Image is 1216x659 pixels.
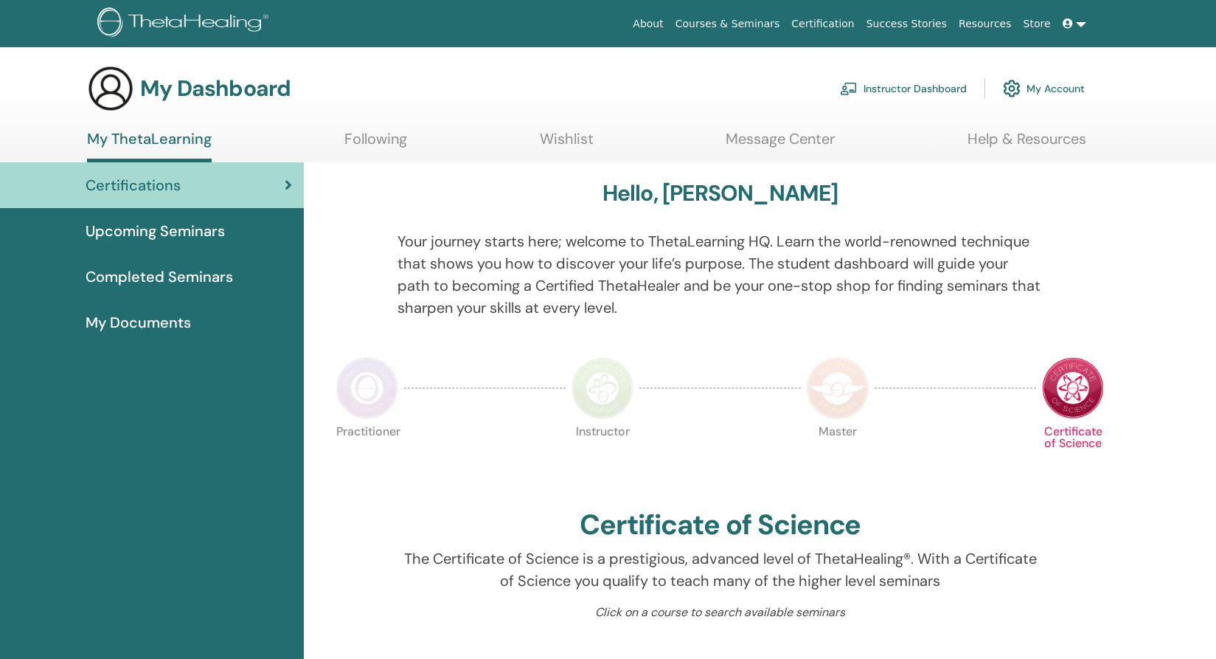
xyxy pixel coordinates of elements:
[670,10,786,38] a: Courses & Seminars
[953,10,1018,38] a: Resources
[140,75,291,102] h3: My Dashboard
[726,130,835,159] a: Message Center
[397,230,1043,319] p: Your journey starts here; welcome to ThetaLearning HQ. Learn the world-renowned technique that sh...
[86,174,181,196] span: Certifications
[967,130,1086,159] a: Help & Resources
[97,7,274,41] img: logo.png
[807,357,869,419] img: Master
[397,604,1043,621] p: Click on a course to search available seminars
[1042,426,1104,488] p: Certificate of Science
[86,266,233,288] span: Completed Seminars
[1018,10,1057,38] a: Store
[627,10,669,38] a: About
[785,10,860,38] a: Certification
[580,508,861,542] h2: Certificate of Science
[840,72,967,105] a: Instructor Dashboard
[540,130,594,159] a: Wishlist
[1003,72,1085,105] a: My Account
[861,10,953,38] a: Success Stories
[840,82,858,95] img: chalkboard-teacher.svg
[86,220,225,242] span: Upcoming Seminars
[336,357,398,419] img: Practitioner
[1003,76,1021,101] img: cog.svg
[571,357,633,419] img: Instructor
[1042,357,1104,419] img: Certificate of Science
[87,65,134,112] img: generic-user-icon.jpg
[397,548,1043,592] p: The Certificate of Science is a prestigious, advanced level of ThetaHealing®. With a Certificate ...
[336,426,398,488] p: Practitioner
[571,426,633,488] p: Instructor
[807,426,869,488] p: Master
[602,180,838,207] h3: Hello, [PERSON_NAME]
[87,130,212,162] a: My ThetaLearning
[344,130,407,159] a: Following
[86,311,191,334] span: My Documents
